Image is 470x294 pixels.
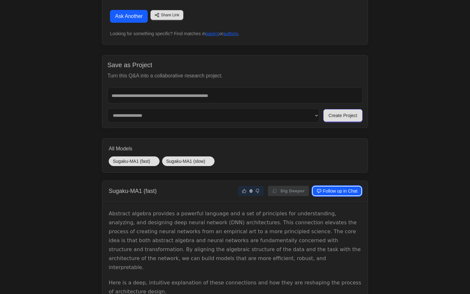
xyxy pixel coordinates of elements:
a: Ask Another [110,10,148,23]
a: authors [223,31,238,36]
h2: Sugaku-MA1 (fast) [109,187,157,195]
button: Create Project [323,109,363,122]
a: Sugaku-MA1 (fast) [109,156,160,166]
a: papers [206,31,219,36]
h2: Save as Project [107,60,363,69]
a: Follow up in Chat [313,187,361,195]
span: Share Link [161,12,179,18]
a: Sugaku-MA1 (slow) [162,156,215,166]
span: Sugaku-MA1 (slow) [166,158,205,164]
span: Sugaku-MA1 (fast) [113,158,150,164]
p: Turn this Q&A into a collaborative research project. [107,72,363,80]
div: Looking for something specific? Find matches in or . [110,30,360,37]
h3: All Models [109,145,361,153]
span: 0 [249,188,253,194]
button: Helpful [240,187,248,195]
p: Abstract algebra provides a powerful language and a set of principles for understanding, analyzin... [109,209,361,272]
button: Not Helpful [254,187,262,195]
